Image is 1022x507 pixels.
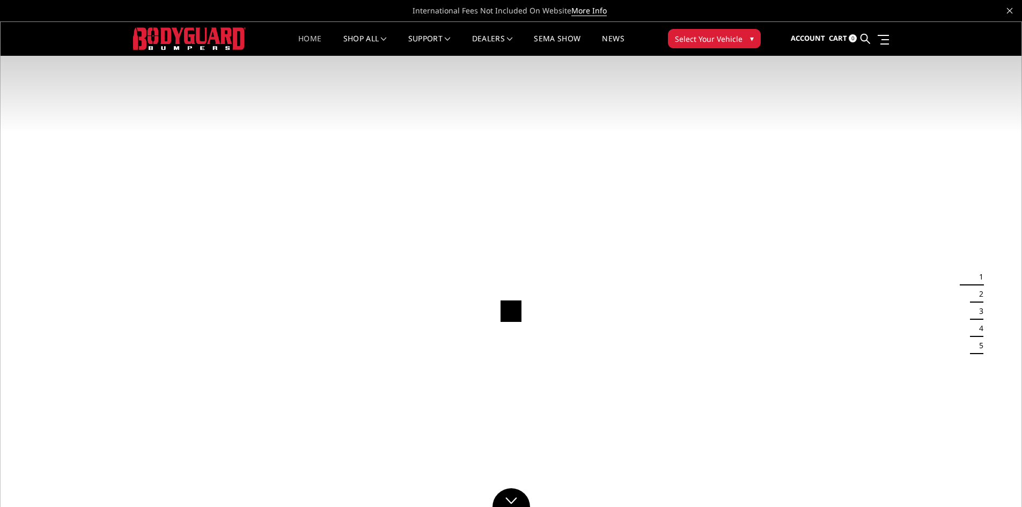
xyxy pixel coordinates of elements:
button: 1 of 5 [973,268,983,285]
img: BODYGUARD BUMPERS [133,27,246,49]
a: Home [298,35,321,56]
a: Click to Down [492,488,530,507]
a: Dealers [472,35,513,56]
span: 0 [849,34,857,42]
button: 4 of 5 [973,320,983,337]
span: Cart [829,33,847,43]
a: Cart 0 [829,24,857,53]
button: Select Your Vehicle [668,29,761,48]
a: Support [408,35,451,56]
a: SEMA Show [534,35,580,56]
a: shop all [343,35,387,56]
button: 3 of 5 [973,303,983,320]
button: 2 of 5 [973,285,983,303]
span: Select Your Vehicle [675,33,742,45]
a: Account [791,24,825,53]
a: News [602,35,624,56]
span: Account [791,33,825,43]
span: ▾ [750,33,754,44]
button: 5 of 5 [973,337,983,354]
a: More Info [571,5,607,16]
